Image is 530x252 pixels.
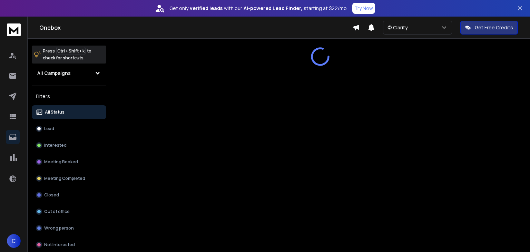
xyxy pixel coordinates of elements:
[44,209,70,214] p: Out of office
[32,122,106,136] button: Lead
[354,5,373,12] p: Try Now
[32,221,106,235] button: Wrong person
[45,109,65,115] p: All Status
[32,138,106,152] button: Interested
[32,105,106,119] button: All Status
[44,159,78,165] p: Meeting Booked
[39,23,353,32] h1: Onebox
[352,3,375,14] button: Try Now
[44,126,54,132] p: Lead
[169,5,347,12] p: Get only with our starting at $22/mo
[44,192,59,198] p: Closed
[7,23,21,36] img: logo
[32,66,106,80] button: All Campaigns
[475,24,513,31] p: Get Free Credits
[32,188,106,202] button: Closed
[44,176,85,181] p: Meeting Completed
[7,234,21,248] button: C
[44,225,74,231] p: Wrong person
[43,48,91,61] p: Press to check for shortcuts.
[37,70,71,77] h1: All Campaigns
[32,155,106,169] button: Meeting Booked
[32,238,106,252] button: Not Interested
[244,5,302,12] strong: AI-powered Lead Finder,
[460,21,518,35] button: Get Free Credits
[32,172,106,185] button: Meeting Completed
[44,143,67,148] p: Interested
[387,24,411,31] p: © Clarity
[44,242,75,248] p: Not Interested
[32,91,106,101] h3: Filters
[190,5,223,12] strong: verified leads
[56,47,86,55] span: Ctrl + Shift + k
[32,205,106,219] button: Out of office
